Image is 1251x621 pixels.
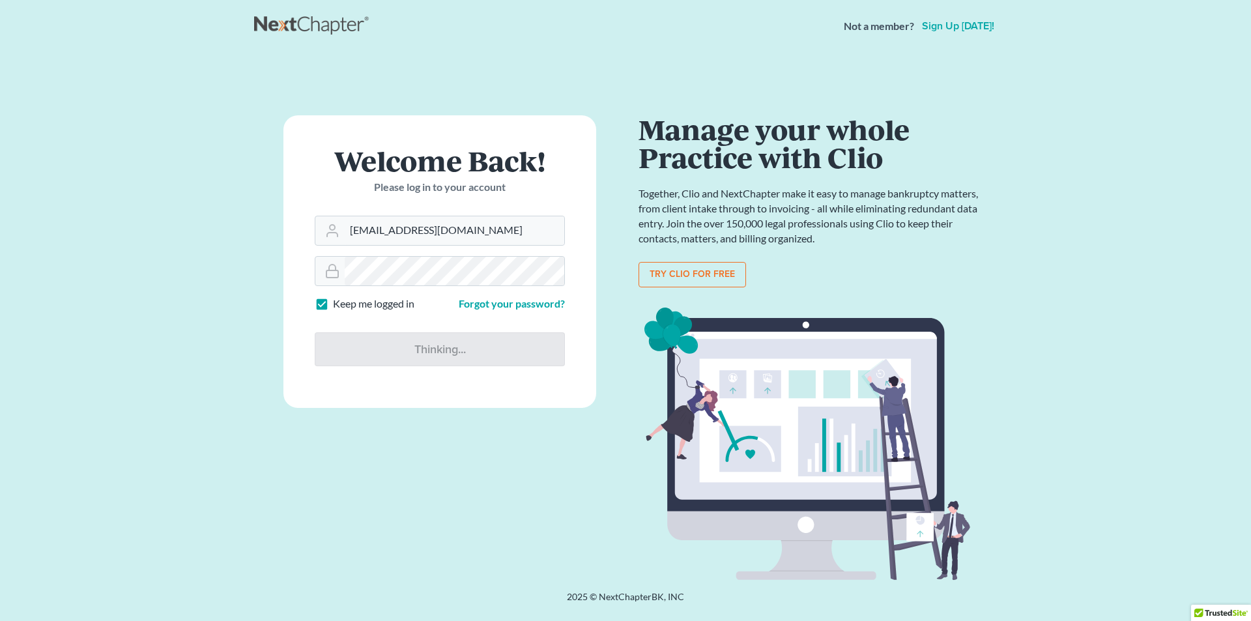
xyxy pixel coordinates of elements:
[315,147,565,175] h1: Welcome Back!
[919,21,997,31] a: Sign up [DATE]!
[639,303,984,586] img: clio_bg-1f7fd5e12b4bb4ecf8b57ca1a7e67e4ff233b1f5529bdf2c1c242739b0445cb7.svg
[254,590,997,614] div: 2025 © NextChapterBK, INC
[315,180,565,195] p: Please log in to your account
[639,115,984,171] h1: Manage your whole Practice with Clio
[459,297,565,310] a: Forgot your password?
[844,19,914,34] strong: Not a member?
[345,216,564,245] input: Email Address
[639,262,746,288] a: Try clio for free
[315,332,565,366] input: Thinking...
[333,296,414,311] label: Keep me logged in
[639,186,984,246] p: Together, Clio and NextChapter make it easy to manage bankruptcy matters, from client intake thro...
